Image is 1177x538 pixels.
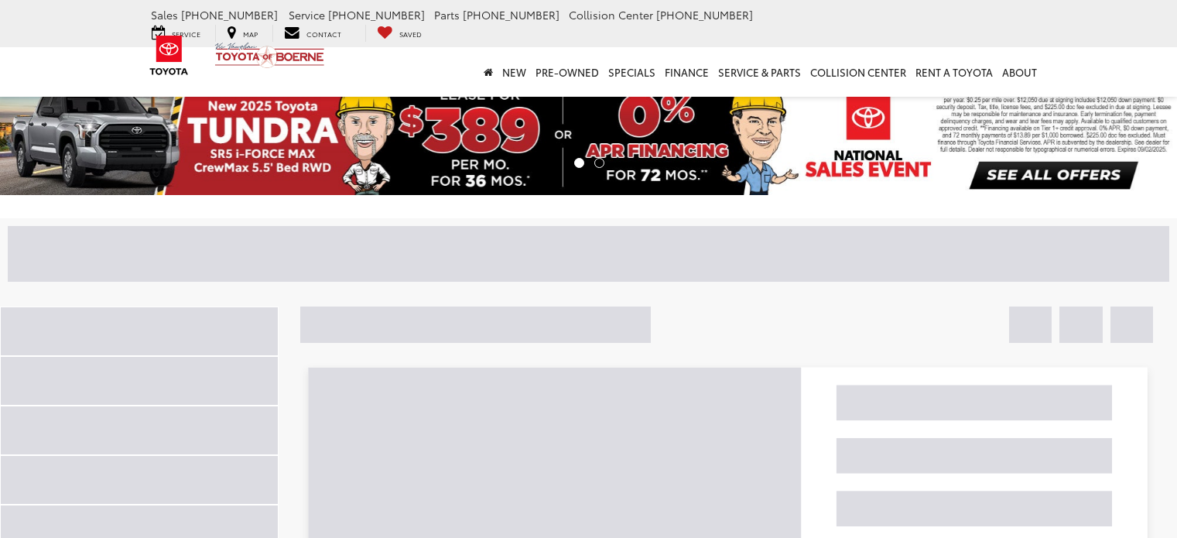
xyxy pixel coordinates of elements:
a: Map [215,25,269,42]
span: Map [243,29,258,39]
span: Service [289,7,325,22]
a: Finance [660,47,713,97]
a: Home [479,47,498,97]
a: About [997,47,1042,97]
img: Toyota [140,30,198,81]
a: Service & Parts: Opens in a new tab [713,47,806,97]
span: [PHONE_NUMBER] [463,7,559,22]
a: My Saved Vehicles [365,25,433,42]
a: Contact [272,25,353,42]
span: Parts [434,7,460,22]
img: Vic Vaughan Toyota of Boerne [214,42,325,69]
a: Specials [604,47,660,97]
a: Collision Center [806,47,911,97]
span: Sales [151,7,178,22]
a: Rent a Toyota [911,47,997,97]
span: Service [172,29,200,39]
a: New [498,47,531,97]
a: Service [140,25,212,42]
span: [PHONE_NUMBER] [656,7,753,22]
span: [PHONE_NUMBER] [328,7,425,22]
span: Collision Center [569,7,653,22]
a: Pre-Owned [531,47,604,97]
span: [PHONE_NUMBER] [181,7,278,22]
span: Contact [306,29,341,39]
span: Saved [399,29,422,39]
